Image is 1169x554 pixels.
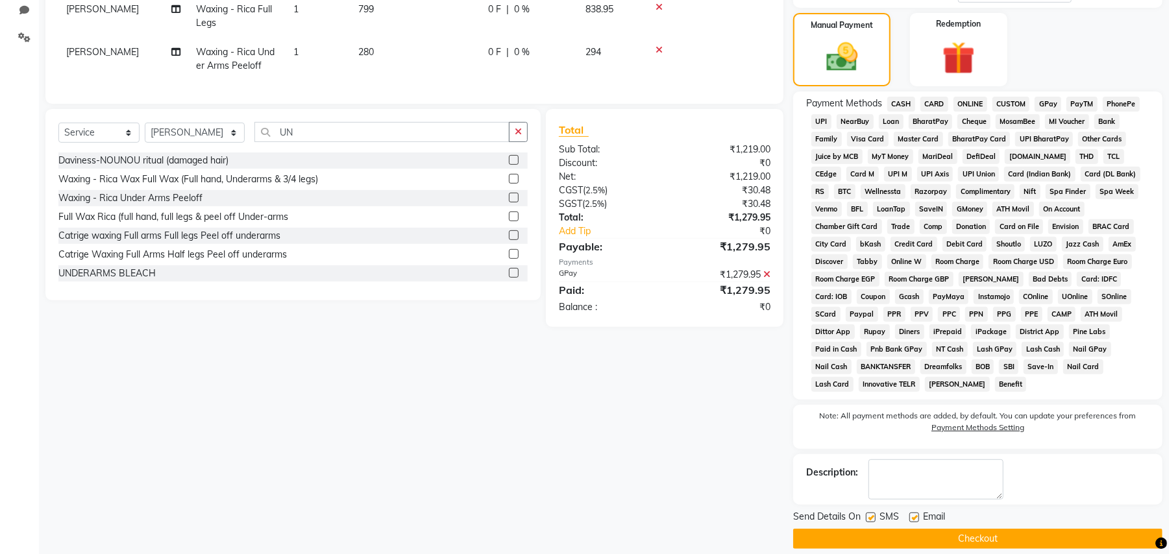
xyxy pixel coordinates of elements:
div: ₹0 [665,156,780,170]
span: MosamBee [996,114,1040,129]
span: Card (Indian Bank) [1004,167,1076,182]
span: Razorpay [911,184,952,199]
span: BFL [847,202,868,217]
div: Net: [549,170,665,184]
span: Benefit [995,377,1027,392]
span: [PERSON_NAME] [66,46,139,58]
span: Card (DL Bank) [1081,167,1140,182]
span: Innovative TELR [859,377,920,392]
span: Complimentary [956,184,1015,199]
label: Payment Methods Setting [931,422,1024,433]
div: Waxing - Rica Under Arms Peeloff [58,191,203,205]
div: ₹1,279.95 [665,239,780,254]
span: MariDeal [918,149,957,164]
span: 1 [293,46,299,58]
span: 0 % [514,45,530,59]
span: TCL [1103,149,1124,164]
span: LoanTap [873,202,910,217]
span: MI Voucher [1045,114,1089,129]
span: Donation [952,219,991,234]
span: 1 [293,3,299,15]
span: bKash [856,237,885,252]
span: Online W [887,254,926,269]
span: Chamber Gift Card [811,219,882,234]
span: Lash Cash [1022,342,1064,357]
span: Waxing - Rica Under Arms Peeloff [196,46,275,71]
span: Debit Card [942,237,987,252]
span: UOnline [1058,289,1092,304]
span: CASH [887,97,915,112]
span: Envision [1048,219,1083,234]
span: Venmo [811,202,842,217]
div: ( ) [549,197,665,211]
span: Bank [1094,114,1120,129]
span: Coupon [857,289,890,304]
span: [DOMAIN_NAME] [1005,149,1070,164]
div: Balance : [549,300,665,314]
span: 0 % [514,3,530,16]
div: Daviness-NOUNOU ritual (damaged hair) [58,154,228,167]
div: Total: [549,211,665,224]
span: 838.95 [585,3,613,15]
span: Diners [895,324,924,339]
span: Wellnessta [861,184,905,199]
span: Lash Card [811,377,854,392]
span: PayTM [1066,97,1098,112]
span: Room Charge EGP [811,272,880,287]
span: Spa Week [1096,184,1138,199]
span: Card on File [995,219,1043,234]
span: CGST [559,184,583,196]
span: Nift [1020,184,1040,199]
span: Credit Card [891,237,937,252]
a: Add Tip [549,224,684,238]
span: Send Details On [793,510,861,526]
span: SaveIN [915,202,948,217]
div: ( ) [549,184,665,197]
span: PPE [1021,307,1042,322]
span: Other Cards [1078,132,1126,147]
span: Total [559,123,589,137]
div: ₹30.48 [665,184,780,197]
span: 799 [358,3,374,15]
span: 0 F [488,3,501,16]
img: _cash.svg [817,39,868,75]
div: GPay [549,268,665,282]
span: THD [1076,149,1098,164]
span: UPI BharatPay [1015,132,1073,147]
span: PPV [911,307,933,322]
span: Jazz Cash [1062,237,1103,252]
label: Manual Payment [811,19,873,31]
span: Card: IOB [811,289,852,304]
div: Full Wax Rica (full hand, full legs & peel off Under-arms [58,210,288,224]
span: NT Cash [932,342,968,357]
span: UPI [811,114,831,129]
span: SMS [880,510,899,526]
span: BharatPay [909,114,953,129]
span: RS [811,184,829,199]
span: BRAC Card [1089,219,1134,234]
span: On Account [1039,202,1085,217]
span: Spa Finder [1046,184,1090,199]
span: iPackage [971,324,1011,339]
label: Note: All payment methods are added, by default. You can update your preferences from [806,410,1150,439]
span: Pine Labs [1069,324,1110,339]
span: Room Charge GBP [885,272,954,287]
div: Description: [806,466,858,479]
span: Card: IDFC [1077,272,1121,287]
span: Nail GPay [1069,342,1111,357]
span: Shoutlo [992,237,1025,252]
span: PhonePe [1103,97,1140,112]
span: Waxing - Rica Full Legs [196,3,272,29]
span: PayMaya [929,289,969,304]
span: Room Charge USD [989,254,1058,269]
span: Family [811,132,842,147]
span: COnline [1019,289,1053,304]
span: Trade [887,219,915,234]
span: Save-In [1024,359,1058,374]
div: Sub Total: [549,143,665,156]
span: Lash GPay [973,342,1017,357]
span: 280 [358,46,374,58]
div: ₹1,219.00 [665,170,780,184]
span: Master Card [894,132,943,147]
span: PPR [883,307,905,322]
